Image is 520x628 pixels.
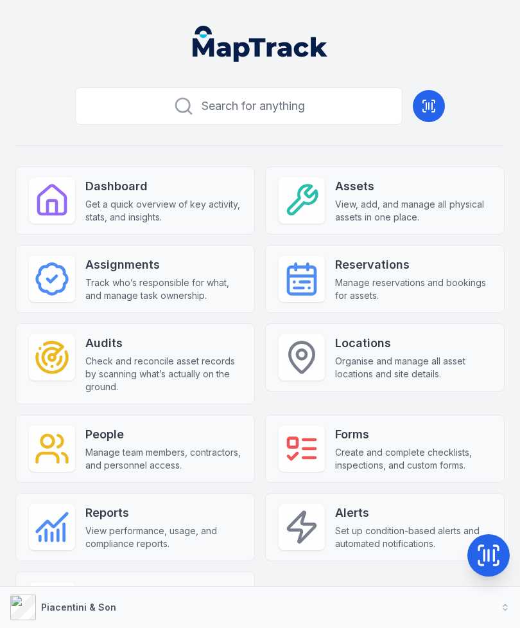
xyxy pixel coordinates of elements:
span: View, add, and manage all physical assets in one place. [335,198,491,224]
strong: Assets [335,177,491,195]
span: View performance, usage, and compliance reports. [85,525,241,550]
span: Search for anything [202,97,305,115]
strong: Reservations [335,256,491,274]
span: Manage reservations and bookings for assets. [335,276,491,302]
span: Manage team members, contractors, and personnel access. [85,446,241,472]
a: PeopleManage team members, contractors, and personnel access. [15,415,255,483]
a: FormsCreate and complete checklists, inspections, and custom forms. [265,415,505,483]
strong: Alerts [335,504,491,522]
span: Track who’s responsible for what, and manage task ownership. [85,276,241,302]
strong: Reports [85,504,241,522]
a: AssetsView, add, and manage all physical assets in one place. [265,166,505,235]
strong: Audits [85,334,241,352]
span: Check and reconcile asset records by scanning what’s actually on the ground. [85,355,241,393]
span: Organise and manage all asset locations and site details. [335,355,491,381]
a: LocationsOrganise and manage all asset locations and site details. [265,323,505,391]
button: Search for anything [75,87,403,125]
strong: Settings [85,582,241,600]
strong: Forms [335,426,491,444]
a: DashboardGet a quick overview of key activity, stats, and insights. [15,166,255,235]
a: AuditsCheck and reconcile asset records by scanning what’s actually on the ground. [15,323,255,404]
a: ReportsView performance, usage, and compliance reports. [15,493,255,561]
span: Create and complete checklists, inspections, and custom forms. [335,446,491,472]
a: AlertsSet up condition-based alerts and automated notifications. [265,493,505,561]
strong: Dashboard [85,177,241,195]
strong: Piacentini & Son [41,602,116,613]
a: AssignmentsTrack who’s responsible for what, and manage task ownership. [15,245,255,313]
strong: Locations [335,334,491,352]
span: Set up condition-based alerts and automated notifications. [335,525,491,550]
span: Get a quick overview of key activity, stats, and insights. [85,198,241,224]
strong: People [85,426,241,444]
a: ReservationsManage reservations and bookings for assets. [265,245,505,313]
strong: Assignments [85,256,241,274]
nav: Global [177,26,343,62]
